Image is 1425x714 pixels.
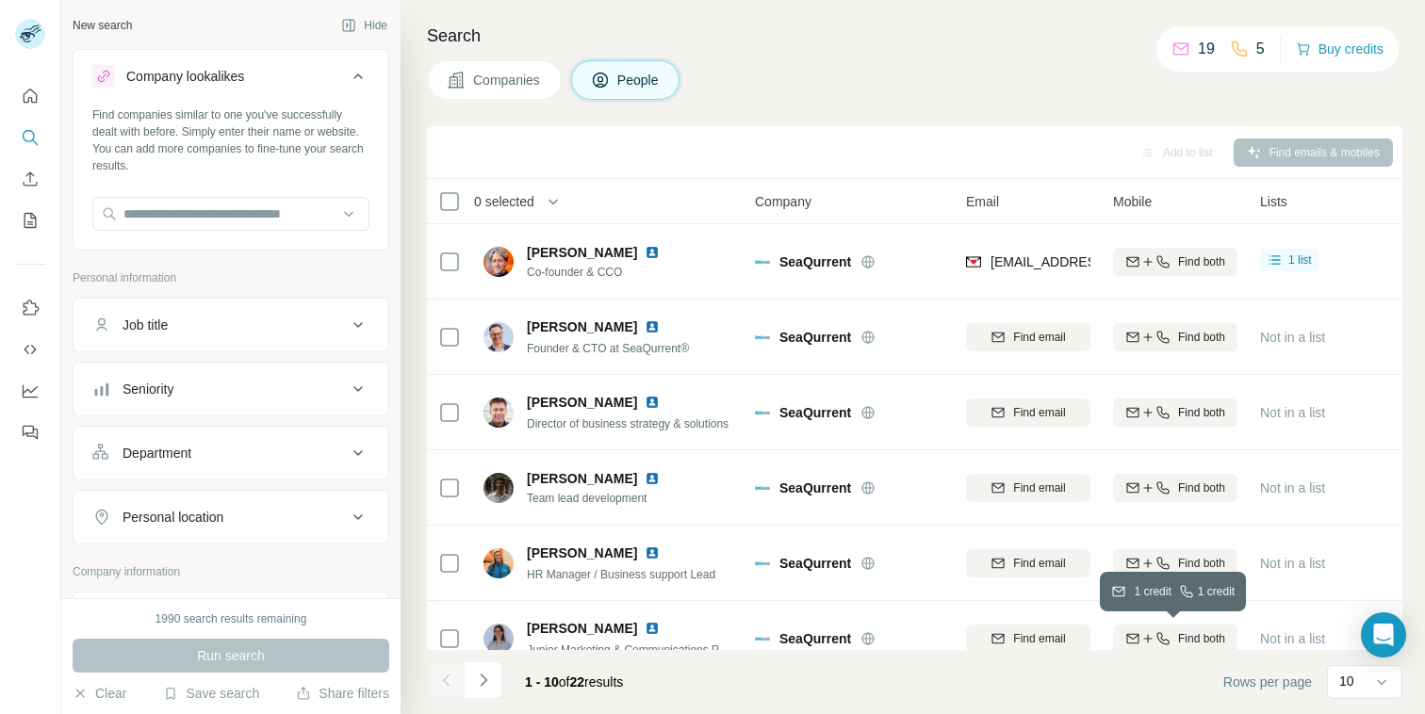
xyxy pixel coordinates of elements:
[74,495,388,540] button: Personal location
[483,247,514,277] img: Avatar
[966,549,1090,577] button: Find email
[779,629,851,648] span: SeaQurrent
[527,568,715,581] span: HR Manager / Business support Lead
[73,684,126,703] button: Clear
[966,474,1090,502] button: Find email
[1339,672,1354,690] p: 10
[296,684,389,703] button: Share filters
[966,192,999,211] span: Email
[755,330,770,345] img: Logo of SeaQurrent
[1113,625,1237,653] button: Find both
[74,366,388,412] button: Seniority
[15,79,45,113] button: Quick start
[1288,252,1312,268] span: 1 list
[779,328,851,347] span: SeaQurrent
[473,71,542,89] span: Companies
[1260,631,1325,646] span: Not in a list
[755,405,770,420] img: Logo of SeaQurrent
[156,610,307,627] div: 1990 search results remaining
[966,323,1090,351] button: Find email
[74,596,388,649] button: Company1
[15,121,45,154] button: Search
[1178,329,1225,346] span: Find both
[1013,329,1065,346] span: Find email
[123,508,223,527] div: Personal location
[15,333,45,366] button: Use Surfe API
[527,243,637,262] span: [PERSON_NAME]
[645,319,660,334] img: LinkedIn logo
[1178,479,1225,496] span: Find both
[15,415,45,449] button: Feedback
[1113,474,1237,502] button: Find both
[527,544,637,562] span: [PERSON_NAME]
[465,661,502,699] button: Navigate to next page
[570,674,585,690] span: 22
[527,264,682,281] span: Co-founder & CCO
[527,619,637,638] span: [PERSON_NAME]
[527,317,637,336] span: [PERSON_NAME]
[126,67,244,86] div: Company lookalikes
[1178,555,1225,572] span: Find both
[779,479,851,497] span: SeaQurrent
[483,548,514,578] img: Avatar
[1178,404,1225,421] span: Find both
[73,269,389,286] p: Personal information
[527,490,682,507] span: Team lead development
[527,469,637,488] span: [PERSON_NAME]
[73,563,389,580] p: Company information
[15,203,45,237] button: My lists
[966,398,1090,427] button: Find email
[617,71,661,89] span: People
[483,624,514,654] img: Avatar
[1198,38,1215,60] p: 19
[1361,612,1406,657] div: Open Intercom Messenger
[645,471,660,486] img: LinkedIn logo
[163,684,259,703] button: Save search
[328,11,401,40] button: Hide
[1260,556,1325,571] span: Not in a list
[15,162,45,196] button: Enrich CSV
[755,192,811,211] span: Company
[1013,479,1065,496] span: Find email
[1178,630,1225,647] span: Find both
[474,192,534,211] span: 0 selected
[74,302,388,348] button: Job title
[1178,253,1225,270] span: Find both
[559,674,570,690] span: of
[483,473,514,503] img: Avatar
[755,631,770,646] img: Logo of SeaQurrent
[966,625,1090,653] button: Find email
[779,252,851,271] span: SeaQurrent
[123,316,168,334] div: Job title
[645,621,660,636] img: LinkedIn logo
[1296,36,1384,62] button: Buy credits
[1260,330,1325,345] span: Not in a list
[1113,323,1237,351] button: Find both
[645,245,660,260] img: LinkedIn logo
[755,556,770,571] img: Logo of SeaQurrent
[779,403,851,422] span: SeaQurrent
[525,674,623,690] span: results
[779,554,851,573] span: SeaQurrent
[1013,404,1065,421] span: Find email
[966,252,981,271] img: provider findymail logo
[1256,38,1265,60] p: 5
[1113,248,1237,276] button: Find both
[74,430,388,476] button: Department
[755,480,770,495] img: Logo of SeaQurrent
[1113,192,1152,211] span: Mobile
[483,398,514,428] img: Avatar
[123,444,191,462] div: Department
[1260,480,1325,495] span: Not in a list
[74,54,388,106] button: Company lookalikes
[15,374,45,408] button: Dashboard
[527,393,637,412] span: [PERSON_NAME]
[755,254,770,269] img: Logo of SeaQurrent
[525,674,559,690] span: 1 - 10
[1260,405,1325,420] span: Not in a list
[1113,398,1237,427] button: Find both
[645,545,660,560] img: LinkedIn logo
[1113,549,1237,577] button: Find both
[527,641,774,657] span: Junior Marketing & Communications Professional
[991,254,1214,269] span: [EMAIL_ADDRESS][DOMAIN_NAME]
